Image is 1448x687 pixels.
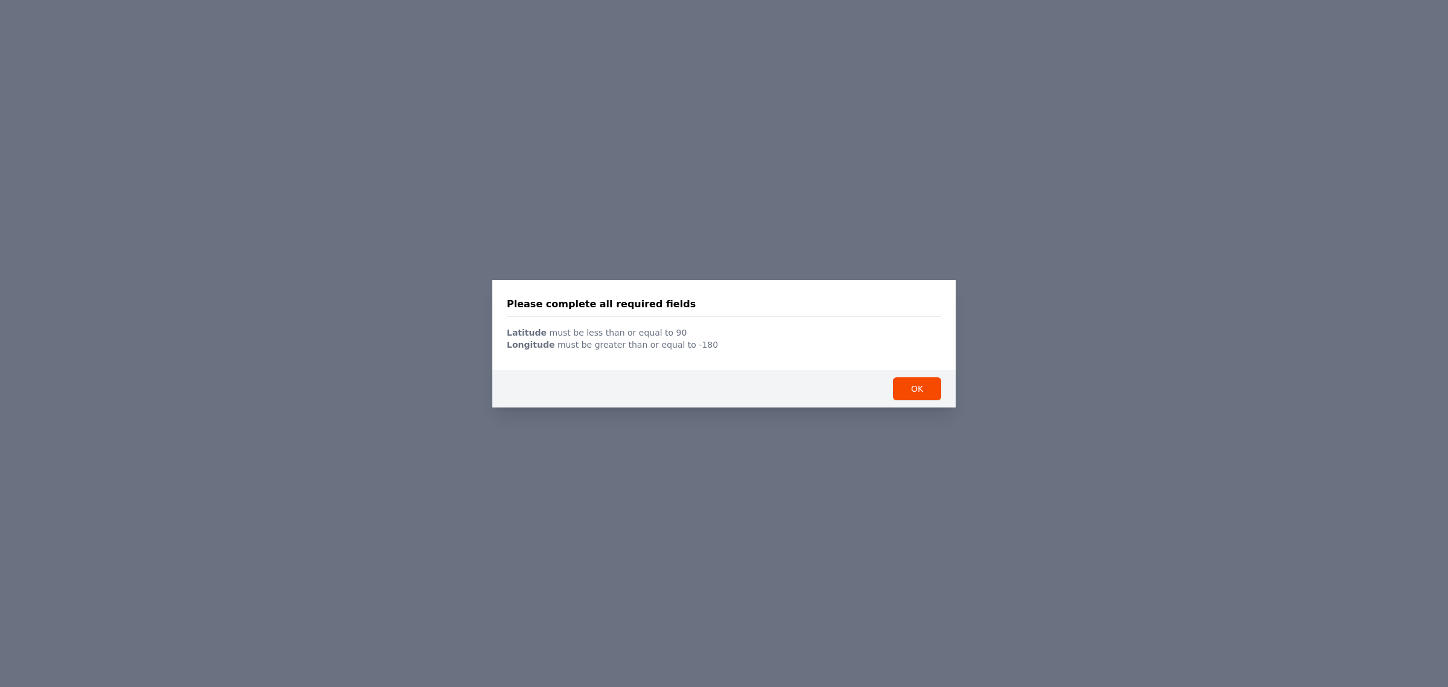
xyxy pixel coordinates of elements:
span: Latitude [507,328,547,337]
button: OK [893,377,941,400]
li: must be greater than or equal to -180 [507,339,941,351]
span: Longitude [507,340,555,350]
h3: Please complete all required fields [507,297,696,312]
li: must be less than or equal to 90 [507,327,941,339]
